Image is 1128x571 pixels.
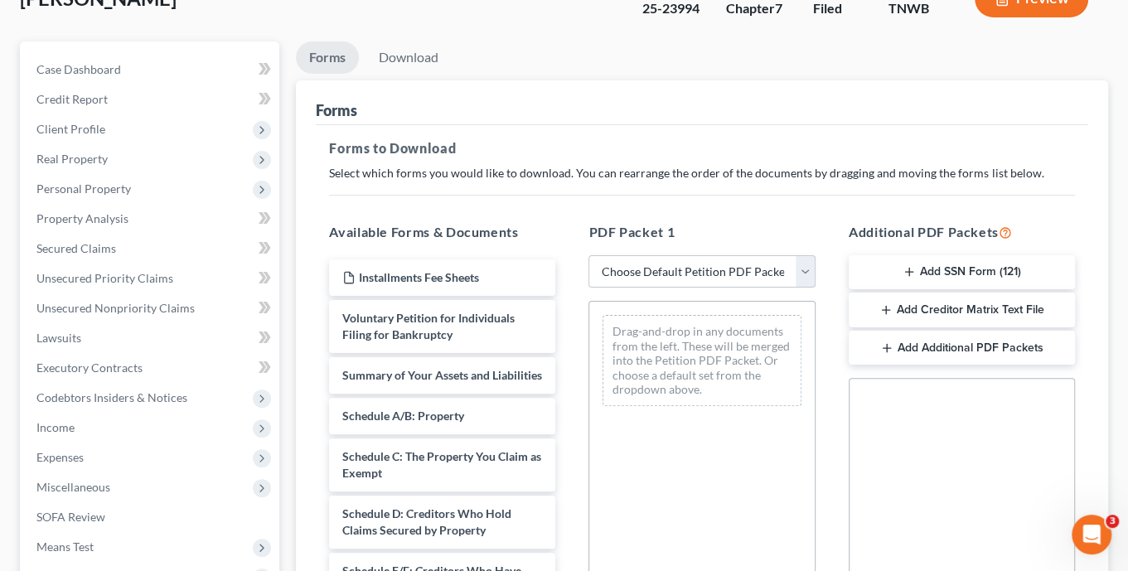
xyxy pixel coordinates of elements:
[36,390,187,404] span: Codebtors Insiders & Notices
[23,204,279,234] a: Property Analysis
[342,506,511,537] span: Schedule D: Creditors Who Hold Claims Secured by Property
[36,241,116,255] span: Secured Claims
[23,234,279,264] a: Secured Claims
[23,264,279,293] a: Unsecured Priority Claims
[36,420,75,434] span: Income
[1072,515,1111,554] iframe: Intercom live chat
[36,540,94,554] span: Means Test
[329,222,555,242] h5: Available Forms & Documents
[366,41,452,74] a: Download
[23,55,279,85] a: Case Dashboard
[36,211,128,225] span: Property Analysis
[36,361,143,375] span: Executory Contracts
[36,450,84,464] span: Expenses
[342,368,542,382] span: Summary of Your Assets and Liabilities
[329,138,1075,158] h5: Forms to Download
[23,353,279,383] a: Executory Contracts
[36,510,105,524] span: SOFA Review
[603,315,801,406] div: Drag-and-drop in any documents from the left. These will be merged into the Petition PDF Packet. ...
[342,311,515,341] span: Voluntary Petition for Individuals Filing for Bankruptcy
[316,100,357,120] div: Forms
[36,152,108,166] span: Real Property
[36,331,81,345] span: Lawsuits
[36,480,110,494] span: Miscellaneous
[849,331,1075,365] button: Add Additional PDF Packets
[588,222,815,242] h5: PDF Packet 1
[23,85,279,114] a: Credit Report
[23,323,279,353] a: Lawsuits
[849,222,1075,242] h5: Additional PDF Packets
[849,255,1075,290] button: Add SSN Form (121)
[849,293,1075,327] button: Add Creditor Matrix Text File
[23,502,279,532] a: SOFA Review
[36,181,131,196] span: Personal Property
[23,293,279,323] a: Unsecured Nonpriority Claims
[296,41,359,74] a: Forms
[36,301,195,315] span: Unsecured Nonpriority Claims
[359,270,479,284] span: Installments Fee Sheets
[342,409,464,423] span: Schedule A/B: Property
[36,62,121,76] span: Case Dashboard
[329,165,1075,181] p: Select which forms you would like to download. You can rearrange the order of the documents by dr...
[36,92,108,106] span: Credit Report
[36,122,105,136] span: Client Profile
[342,449,541,480] span: Schedule C: The Property You Claim as Exempt
[36,271,173,285] span: Unsecured Priority Claims
[1106,515,1119,528] span: 3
